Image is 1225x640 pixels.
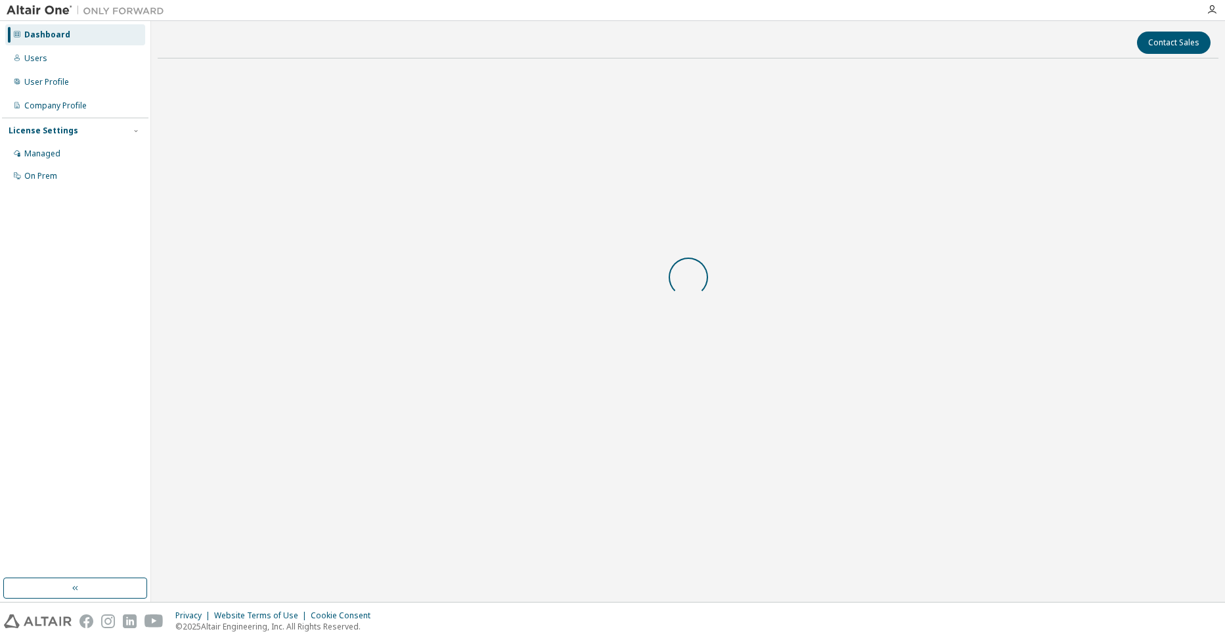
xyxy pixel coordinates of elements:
[101,614,115,628] img: instagram.svg
[24,171,57,181] div: On Prem
[7,4,171,17] img: Altair One
[79,614,93,628] img: facebook.svg
[175,610,214,621] div: Privacy
[145,614,164,628] img: youtube.svg
[9,126,78,136] div: License Settings
[24,101,87,111] div: Company Profile
[24,149,60,159] div: Managed
[24,30,70,40] div: Dashboard
[175,621,378,632] p: © 2025 Altair Engineering, Inc. All Rights Reserved.
[24,53,47,64] div: Users
[214,610,311,621] div: Website Terms of Use
[1137,32,1211,54] button: Contact Sales
[24,77,69,87] div: User Profile
[311,610,378,621] div: Cookie Consent
[4,614,72,628] img: altair_logo.svg
[123,614,137,628] img: linkedin.svg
